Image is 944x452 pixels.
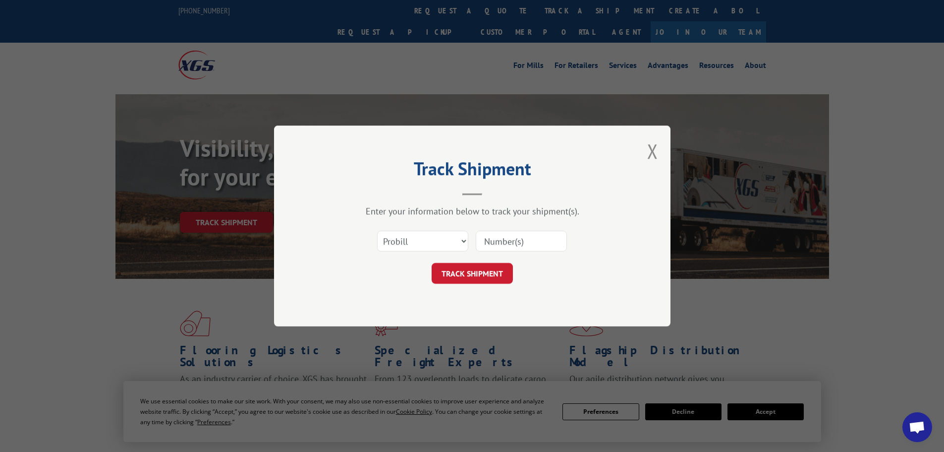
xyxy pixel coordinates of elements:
a: Open chat [902,412,932,442]
input: Number(s) [476,231,567,252]
button: TRACK SHIPMENT [432,263,513,284]
div: Enter your information below to track your shipment(s). [324,205,621,217]
h2: Track Shipment [324,162,621,181]
button: Close modal [647,138,658,164]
